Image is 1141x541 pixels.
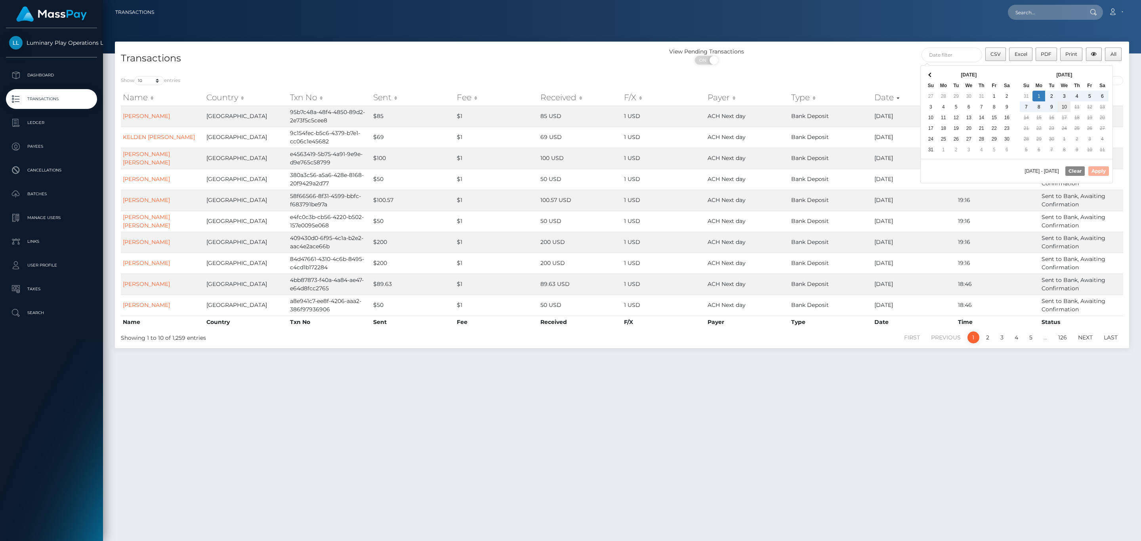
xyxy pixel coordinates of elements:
button: All [1105,48,1122,61]
td: 200 USD [538,232,622,253]
p: Links [9,236,94,248]
td: 19:16 [956,211,1040,232]
td: 2 [950,144,962,155]
td: Bank Deposit [789,106,873,127]
td: $1 [455,253,538,274]
td: 18:46 [956,274,1040,295]
td: 28 [1020,133,1032,144]
th: Fr [1083,80,1096,91]
td: [DATE] [872,253,956,274]
span: ACH Next day [708,217,746,225]
td: 9c154fec-b5c6-4379-b7e1-cc06c1e45682 [288,127,372,148]
td: [DATE] [872,232,956,253]
span: ON [694,56,714,65]
td: 5 [1020,144,1032,155]
td: [GEOGRAPHIC_DATA] [204,127,288,148]
a: Search [6,303,97,323]
td: Sent to Bank, Awaiting Confirmation [1040,190,1123,211]
td: 19 [950,123,962,133]
th: Received: activate to sort column ascending [538,90,622,105]
td: $1 [455,127,538,148]
td: 11 [1096,144,1109,155]
td: $100 [371,148,455,169]
td: 31 [975,91,988,101]
select: Showentries [134,76,164,85]
td: 24 [924,133,937,144]
span: All [1110,51,1116,57]
span: Print [1065,51,1077,57]
td: 26 [1083,123,1096,133]
th: Name [121,316,204,328]
td: $200 [371,232,455,253]
a: Last [1099,331,1122,343]
th: F/X: activate to sort column ascending [622,90,706,105]
td: $1 [455,148,538,169]
a: Transactions [115,4,154,21]
td: $1 [455,274,538,295]
p: Ledger [9,117,94,129]
td: 100.57 USD [538,190,622,211]
th: Type: activate to sort column ascending [789,90,873,105]
td: 20 [962,123,975,133]
td: 19:16 [956,232,1040,253]
td: 19:16 [956,253,1040,274]
span: ACH Next day [708,154,746,162]
a: [PERSON_NAME] [123,112,170,120]
button: Column visibility [1086,48,1102,61]
td: 5 [950,101,962,112]
td: 30 [1045,133,1058,144]
td: 23 [1045,123,1058,133]
td: Sent to Bank, Awaiting Confirmation [1040,211,1123,232]
td: $200 [371,253,455,274]
td: $50 [371,169,455,190]
td: 21 [1020,123,1032,133]
label: Show entries [121,76,180,85]
td: 9 [1045,101,1058,112]
span: ACH Next day [708,259,746,267]
td: 89.63 USD [538,274,622,295]
td: 85 USD [538,106,622,127]
td: 28 [975,133,988,144]
td: 409430d0-6f95-4c1a-b2e2-aac4e2ace66b [288,232,372,253]
td: [GEOGRAPHIC_DATA] [204,106,288,127]
span: ACH Next day [708,238,746,246]
a: Manage Users [6,208,97,228]
th: Sa [1096,80,1109,91]
th: Country: activate to sort column ascending [204,90,288,105]
td: 27 [1096,123,1109,133]
td: 28 [937,91,950,101]
td: 10 [924,112,937,123]
a: [PERSON_NAME] [123,259,170,267]
td: 22 [988,123,1000,133]
span: ACH Next day [708,280,746,288]
td: [DATE] [872,274,956,295]
a: [PERSON_NAME] [123,175,170,183]
td: 380a3c56-a5a6-428e-8168-20f9429a2d77 [288,169,372,190]
span: CSV [990,51,1001,57]
td: 18 [937,123,950,133]
td: 50 USD [538,295,622,316]
td: 25 [937,133,950,144]
a: Dashboard [6,65,97,85]
th: Sent: activate to sort column ascending [371,90,455,105]
td: 23 [1000,123,1013,133]
td: Bank Deposit [789,148,873,169]
td: Sent to Bank, Awaiting Confirmation [1040,232,1123,253]
td: 30 [1000,133,1013,144]
td: 14 [975,112,988,123]
span: ACH Next day [708,112,746,120]
td: [GEOGRAPHIC_DATA] [204,274,288,295]
td: 7 [1020,101,1032,112]
td: [DATE] [872,169,956,190]
p: Cancellations [9,164,94,176]
span: Luminary Play Operations Limited [6,39,97,46]
td: 1 USD [622,253,706,274]
td: $1 [455,106,538,127]
td: 7 [1045,144,1058,155]
a: User Profile [6,255,97,275]
td: 1 USD [622,148,706,169]
td: [DATE] [872,295,956,316]
a: Transactions [6,89,97,109]
td: 84d47661-4310-4c6b-8495-c4cd1b172284 [288,253,372,274]
th: Fee [455,316,538,328]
